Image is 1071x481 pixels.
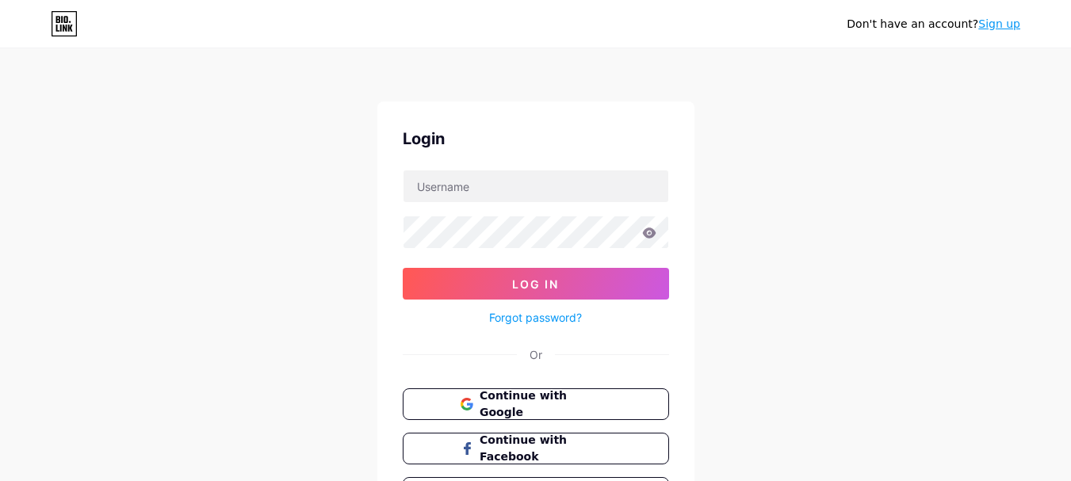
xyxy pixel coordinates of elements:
[978,17,1020,30] a: Sign up
[403,268,669,300] button: Log In
[403,433,669,464] button: Continue with Facebook
[404,170,668,202] input: Username
[512,277,559,291] span: Log In
[847,16,1020,32] div: Don't have an account?
[489,309,582,326] a: Forgot password?
[403,127,669,151] div: Login
[480,432,610,465] span: Continue with Facebook
[403,388,669,420] button: Continue with Google
[480,387,610,421] span: Continue with Google
[530,346,542,363] div: Or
